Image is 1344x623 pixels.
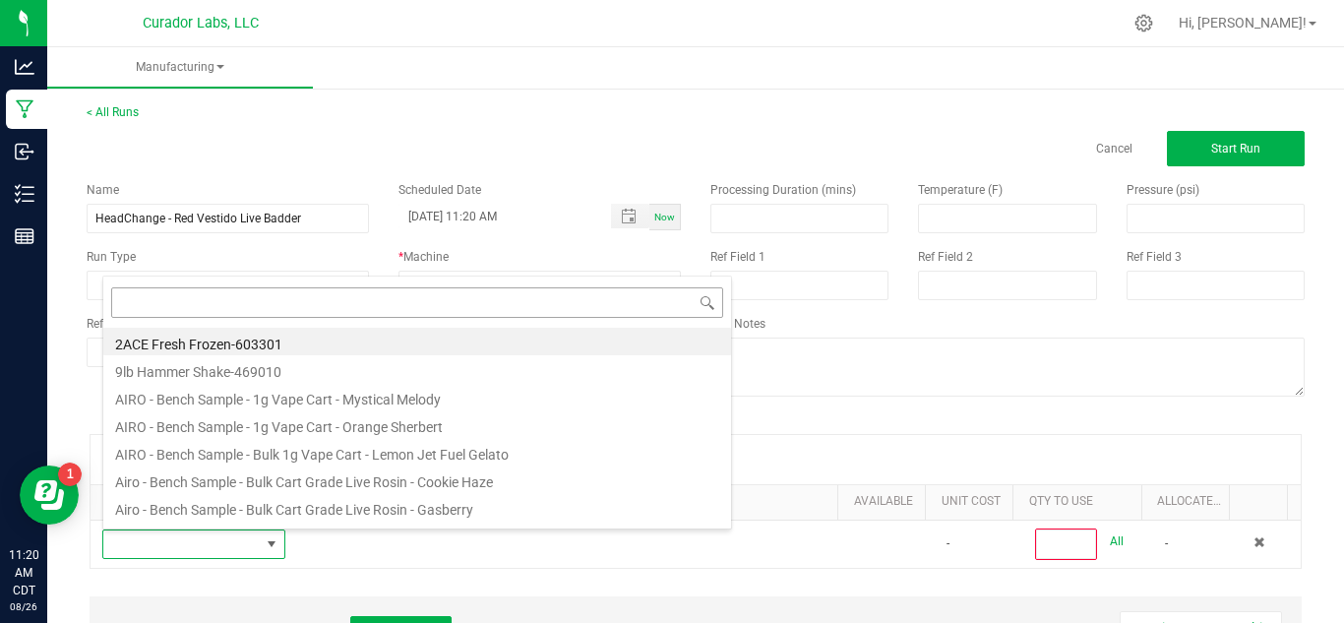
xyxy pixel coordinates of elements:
[854,494,918,510] a: AVAILABLESortable
[87,317,204,331] span: Reference Lot Number
[398,204,590,228] input: Scheduled Datetime
[918,250,973,264] span: Ref Field 2
[15,99,34,119] inline-svg: Manufacturing
[710,183,856,197] span: Processing Duration (mins)
[1167,131,1305,166] button: Start Run
[942,494,1006,510] a: Unit CostSortable
[87,183,119,197] span: Name
[15,57,34,77] inline-svg: Analytics
[9,546,38,599] p: 11:20 AM CDT
[47,59,313,76] span: Manufacturing
[1110,529,1124,555] a: All
[710,250,765,264] span: Ref Field 1
[47,47,313,89] a: Manufacturing
[1127,250,1182,264] span: Ref Field 3
[143,15,259,31] span: Curador Labs, LLC
[1179,15,1307,31] span: Hi, [PERSON_NAME]!
[20,466,79,525] iframe: Resource center
[15,184,34,204] inline-svg: Inventory
[87,248,136,266] span: Run Type
[1245,494,1280,510] a: Sortable
[654,212,675,222] span: Now
[1157,494,1221,510] a: Allocated CostSortable
[1127,183,1199,197] span: Pressure (psi)
[87,105,139,119] a: < All Runs
[9,599,38,614] p: 08/26
[611,204,649,228] span: Toggle popup
[1211,142,1260,156] span: Start Run
[88,272,343,299] span: Extraction
[403,250,449,264] span: Machine
[1029,494,1134,510] a: QTY TO USESortable
[947,536,949,550] span: -
[58,463,82,486] iframe: Resource center unread badge
[398,183,481,197] span: Scheduled Date
[399,272,655,299] span: MEP70
[710,317,765,331] span: Run Notes
[1096,141,1132,157] a: Cancel
[1165,536,1168,550] span: -
[918,183,1003,197] span: Temperature (F)
[1131,14,1156,32] div: Manage settings
[15,142,34,161] inline-svg: Inbound
[15,226,34,246] inline-svg: Reports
